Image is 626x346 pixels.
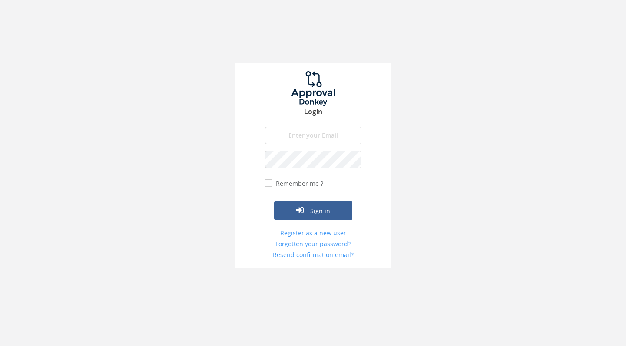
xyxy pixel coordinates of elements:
a: Forgotten your password? [265,240,361,248]
label: Remember me ? [274,179,323,188]
button: Sign in [274,201,352,220]
img: logo.png [281,71,346,106]
input: Enter your Email [265,127,361,144]
a: Register as a new user [265,229,361,237]
a: Resend confirmation email? [265,250,361,259]
h3: Login [235,108,391,116]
